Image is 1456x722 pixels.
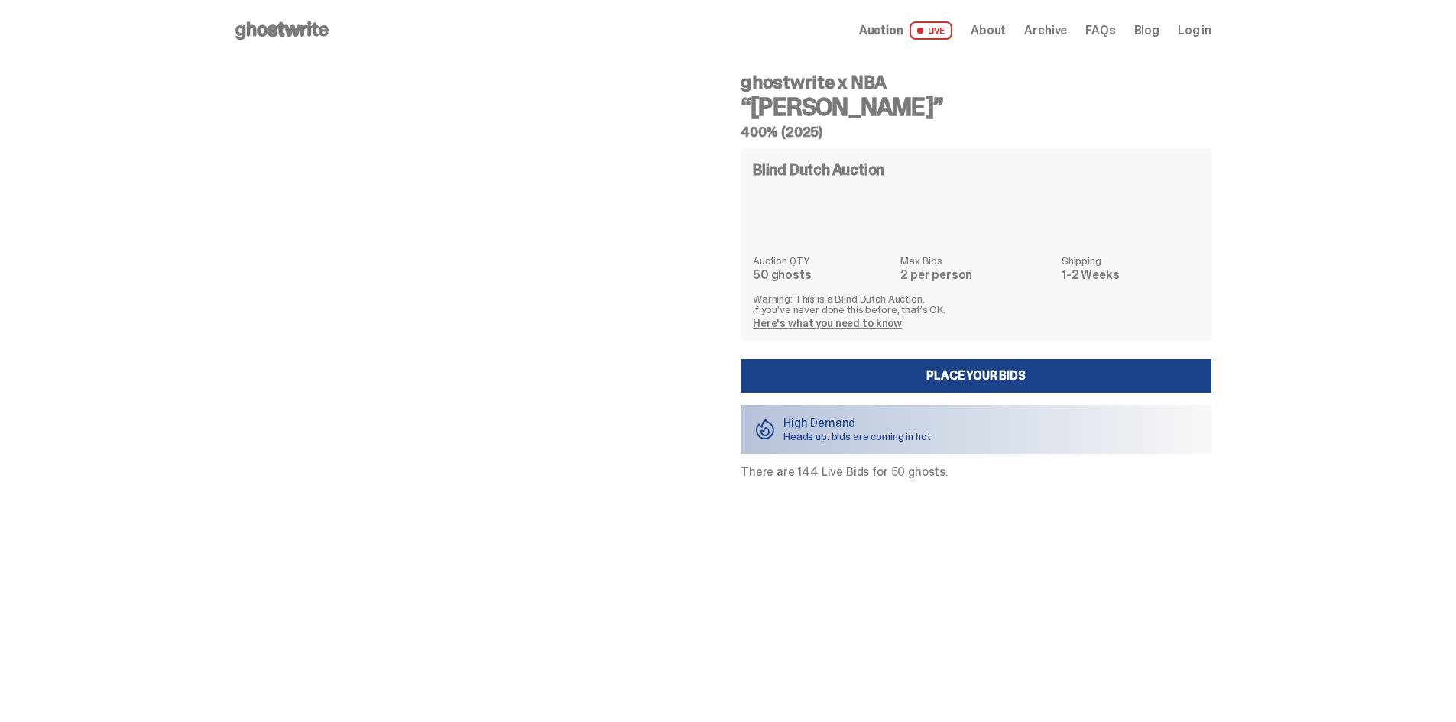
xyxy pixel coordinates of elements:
p: Heads up: bids are coming in hot [783,431,931,442]
dt: Max Bids [900,255,1052,266]
span: Auction [859,24,903,37]
a: Here's what you need to know [753,316,902,330]
p: There are 144 Live Bids for 50 ghosts. [741,466,1211,478]
dd: 50 ghosts [753,269,891,281]
p: High Demand [783,417,931,429]
a: Archive [1024,24,1067,37]
dt: Auction QTY [753,255,891,266]
h5: 400% (2025) [741,125,1211,139]
a: Log in [1178,24,1211,37]
h4: Blind Dutch Auction [753,162,884,177]
h3: “[PERSON_NAME]” [741,95,1211,119]
span: LIVE [910,21,953,40]
dd: 1-2 Weeks [1062,269,1199,281]
dd: 2 per person [900,269,1052,281]
p: Warning: This is a Blind Dutch Auction. If you’ve never done this before, that’s OK. [753,293,1199,315]
a: Blog [1134,24,1159,37]
dt: Shipping [1062,255,1199,266]
a: FAQs [1085,24,1115,37]
h4: ghostwrite x NBA [741,73,1211,92]
a: Place your Bids [741,359,1211,393]
a: Auction LIVE [859,21,952,40]
a: About [971,24,1006,37]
